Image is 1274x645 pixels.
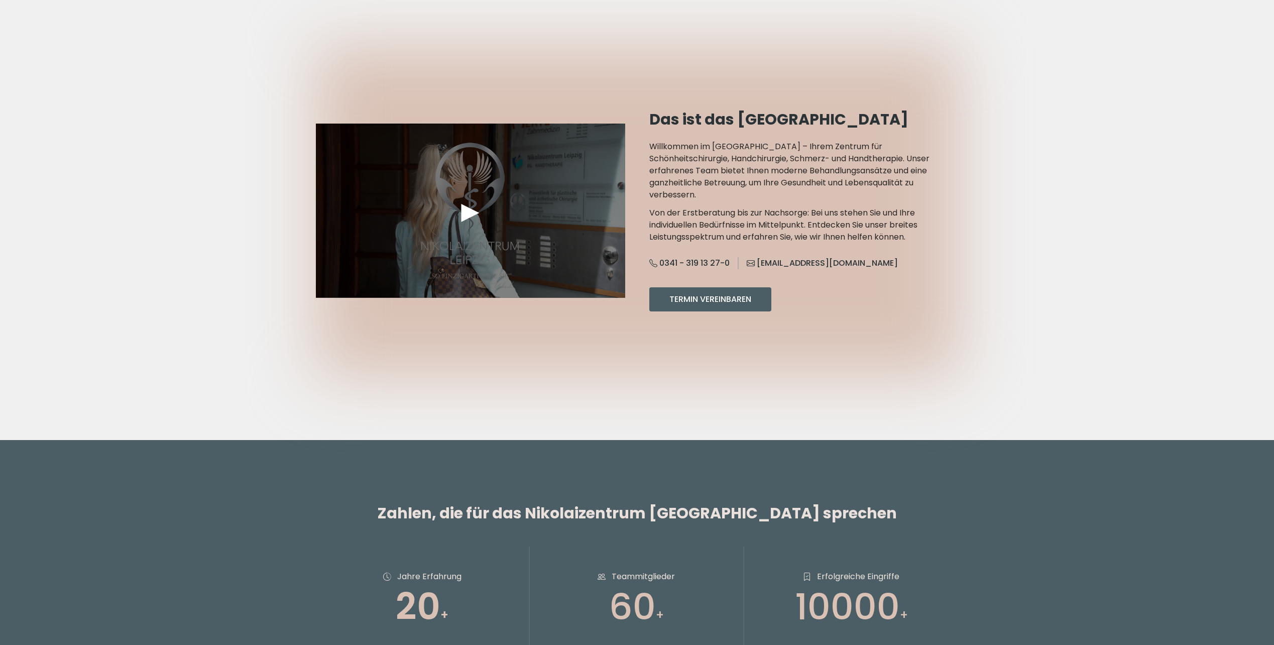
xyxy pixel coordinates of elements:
[397,571,461,583] p: Jahre Erfahrung
[764,589,939,625] p: 10000
[817,571,899,583] p: Erfolgreiche Eingriffe
[550,589,723,625] p: 60
[455,196,485,226] div: ►
[649,207,959,243] p: Von der Erstberatung bis zur Nachsorge: Bei uns stehen Sie und Ihre individuellen Bedürfnisse im ...
[649,111,959,129] h2: Das ist das [GEOGRAPHIC_DATA]
[900,607,908,623] span: +
[612,571,675,583] p: Teammitglieder
[649,141,959,201] p: Willkommen im [GEOGRAPHIC_DATA] – Ihrem Zentrum für Schönheitschirurgie, Handchirurgie, Schmerz- ...
[649,287,771,311] button: Termin Vereinbaren
[738,257,898,269] a: [EMAIL_ADDRESS][DOMAIN_NAME]
[440,607,448,623] span: +
[649,257,738,269] a: 0341 - 319 13 27-0
[656,607,664,623] span: +
[336,589,509,625] p: 20
[316,504,959,522] h2: Zahlen, die für das Nikolaizentrum [GEOGRAPHIC_DATA] sprechen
